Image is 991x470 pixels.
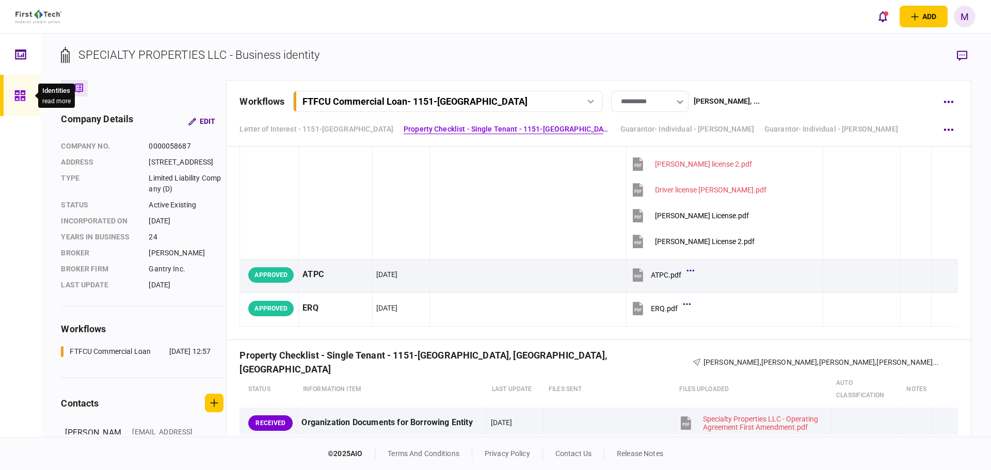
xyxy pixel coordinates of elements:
div: contacts [61,396,99,410]
div: [STREET_ADDRESS] [149,157,223,168]
span: , [875,358,876,366]
div: APPROVED [248,301,294,316]
div: APPROVED [248,267,294,283]
div: [DATE] [491,417,513,428]
div: Driver license Scot.pdf [655,186,766,194]
a: Property Checklist - Single Tenant - 1151-[GEOGRAPHIC_DATA], [GEOGRAPHIC_DATA], [GEOGRAPHIC_DATA] [404,124,610,135]
div: ATPC [302,263,368,286]
div: broker firm [61,264,138,274]
a: FTFCU Commercial Loan[DATE] 12:57 [61,346,211,357]
div: FTFCU Commercial Loan [70,346,151,357]
button: ERQ.pdf [630,297,688,320]
img: client company logo [15,10,61,23]
button: open notifications list [872,6,893,27]
span: ... [933,357,939,368]
div: [DATE] [376,303,398,313]
div: Limited Liability Company (D) [149,173,223,195]
div: Jim License.pdf [655,212,749,220]
div: Broker [61,248,138,258]
button: Jim License 2.pdf [630,230,755,253]
button: open adding identity options [900,6,948,27]
div: ATPC.pdf [651,271,681,279]
button: Edit [180,112,223,131]
span: [PERSON_NAME] [876,358,933,366]
div: Gantry Inc. [149,264,223,274]
div: [DATE] 12:57 [169,346,211,357]
div: company no. [61,141,138,152]
span: [PERSON_NAME] [704,358,760,366]
a: privacy policy [485,449,530,458]
th: files sent [544,371,674,408]
span: [PERSON_NAME] [761,358,818,366]
a: release notes [617,449,663,458]
div: RECEIVED [248,415,293,431]
div: [DATE] [376,269,398,280]
a: Letter of Interest - 1151-[GEOGRAPHIC_DATA] [239,124,393,135]
div: status [61,200,138,210]
th: auto classification [831,371,901,408]
th: Files uploaded [674,371,831,408]
div: workflows [239,94,284,108]
div: [PERSON_NAME] [149,248,223,258]
span: , [817,358,819,366]
div: [EMAIL_ADDRESS][DOMAIN_NAME] [132,427,199,448]
a: terms and conditions [388,449,459,458]
th: notes [901,371,932,408]
a: contact us [555,449,592,458]
div: ERQ [302,297,368,320]
button: Driver license Scot.pdf [630,178,766,201]
th: Information item [298,371,487,408]
div: SPECIALTY PROPERTIES LLC - Business identity [78,46,319,63]
button: FTFCU Commercial Loan- 1151-[GEOGRAPHIC_DATA] [293,91,603,112]
button: read more [42,98,71,105]
div: 24 [149,232,223,242]
div: Specialty Properties LLC - Operating Agreement First Amendment.pdf [703,415,822,431]
div: Jim License 2.pdf [655,237,755,246]
div: years in business [61,232,138,242]
div: 0000058687 [149,141,223,152]
div: Property Checklist - Single Tenant - 1151-[GEOGRAPHIC_DATA], [GEOGRAPHIC_DATA], [GEOGRAPHIC_DATA] [239,357,693,368]
button: M [954,6,976,27]
button: Jim License.pdf [630,204,749,227]
div: Organization Documents for Borrowing Entity [301,411,483,434]
div: [PERSON_NAME] , ... [694,96,760,107]
div: [DATE] [149,280,223,290]
span: [PERSON_NAME] [819,358,875,366]
div: address [61,157,138,168]
a: Guarantor- Individual - [PERSON_NAME] [764,124,898,135]
th: status [240,371,298,408]
div: [DATE] [149,216,223,226]
div: last update [61,280,138,290]
div: [PERSON_NAME] [65,427,122,470]
div: incorporated on [61,216,138,226]
div: Identities [42,86,71,96]
div: Adele Copp [704,357,939,368]
div: ERQ.pdf [651,304,678,313]
button: Charles license 2.pdf [630,152,752,175]
div: Charles license 2.pdf [655,160,752,168]
button: Specialty Properties LLC - Operating Agreement First Amendment.pdf [678,411,822,434]
div: workflows [61,322,223,336]
span: , [760,358,761,366]
div: © 2025 AIO [328,448,375,459]
div: Active Existing [149,200,223,210]
div: Type [61,173,138,195]
a: Guarantor- Individual - [PERSON_NAME] [620,124,754,135]
th: last update [487,371,544,408]
div: FTFCU Commercial Loan - 1151-[GEOGRAPHIC_DATA] [302,96,528,107]
div: company details [61,112,133,131]
button: ATPC.pdf [630,263,692,286]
